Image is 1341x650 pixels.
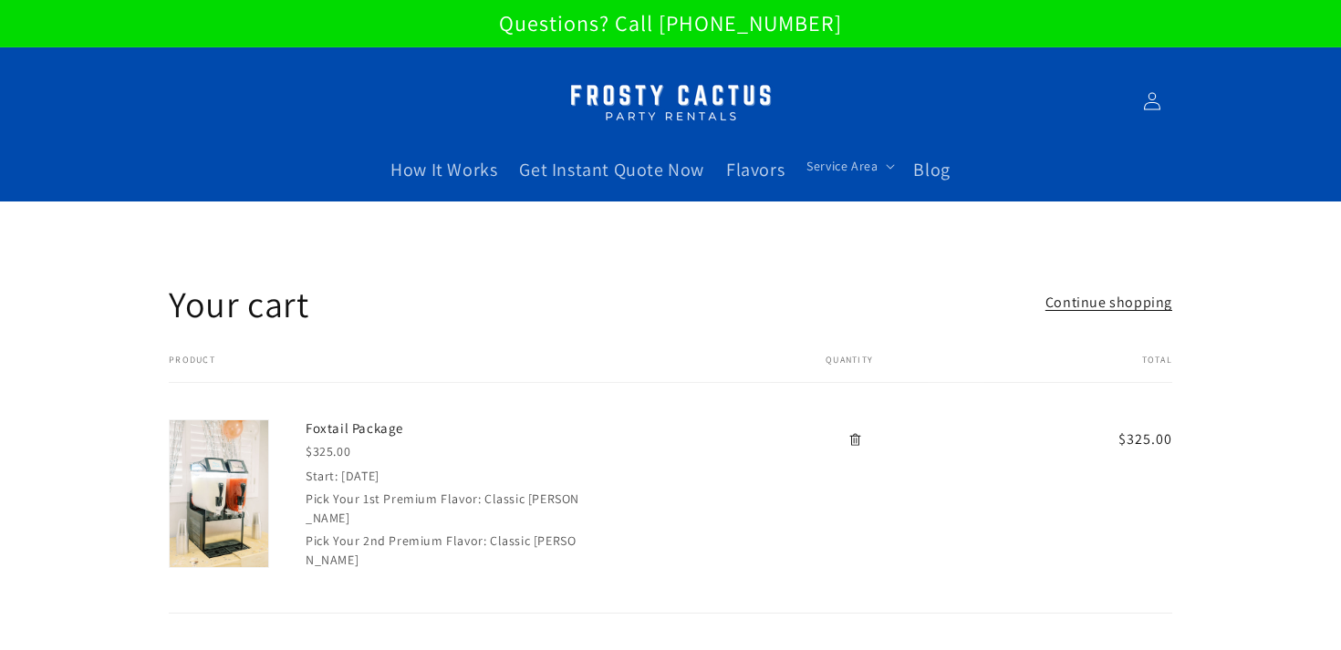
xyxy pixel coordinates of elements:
a: How It Works [379,147,508,192]
th: Product [169,355,771,383]
a: Remove Foxtail Package [839,424,871,456]
a: Foxtail Package [306,419,579,438]
span: How It Works [390,158,497,181]
dt: Start: [306,468,338,484]
th: Quantity [771,355,984,383]
summary: Service Area [795,147,902,185]
span: Flavors [726,158,785,181]
span: Get Instant Quote Now [519,158,704,181]
span: $325.00 [1021,428,1172,450]
img: Margarita Machine Rental in Scottsdale, Phoenix, Tempe, Chandler, Gilbert, Mesa and Maricopa [556,73,785,130]
span: Blog [913,158,950,181]
span: Service Area [806,158,878,174]
h1: Your cart [169,280,308,327]
dt: Pick Your 2nd Premium Flavor: [306,532,486,549]
th: Total [984,355,1172,383]
a: Get Instant Quote Now [508,147,715,192]
a: Blog [902,147,961,192]
dd: [DATE] [341,468,379,484]
div: $325.00 [306,442,579,461]
dt: Pick Your 1st Premium Flavor: [306,490,481,507]
a: Continue shopping [1045,290,1172,316]
a: Flavors [715,147,795,192]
